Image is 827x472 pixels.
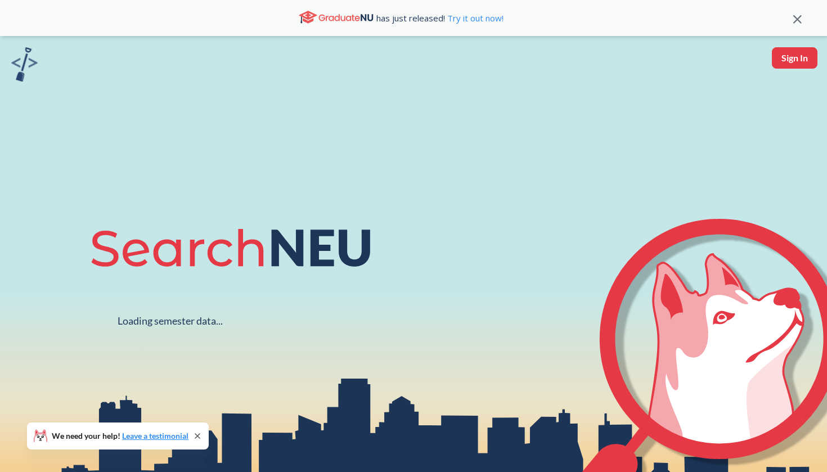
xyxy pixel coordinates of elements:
a: Try it out now! [445,12,504,24]
a: sandbox logo [11,47,38,85]
img: sandbox logo [11,47,38,82]
div: Loading semester data... [118,314,223,327]
a: Leave a testimonial [122,431,188,440]
span: We need your help! [52,432,188,440]
button: Sign In [772,47,817,69]
span: has just released! [376,12,504,24]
